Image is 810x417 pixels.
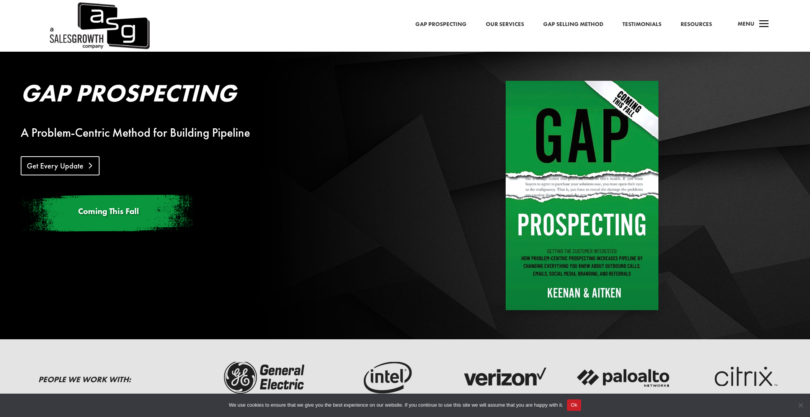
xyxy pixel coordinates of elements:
h2: Gap Prospecting [21,81,418,109]
img: Gap Prospecting - Coming This Fall [506,81,658,310]
a: Testimonials [622,20,661,29]
a: Resources [681,20,712,29]
a: Gap Prospecting [415,20,467,29]
span: We use cookies to ensure that we give you the best experience on our website. If you continue to ... [229,401,563,409]
a: Get Every Update [21,156,100,175]
img: intel-logo-dark [337,358,433,397]
img: palato-networks-logo-dark [576,358,671,397]
a: Gap Selling Method [543,20,603,29]
span: Coming This Fall [78,206,139,217]
img: ge-logo-dark [217,358,313,397]
img: verizon-logo-dark [456,358,552,397]
span: Menu [738,20,754,28]
img: critix-logo-dark [695,358,791,397]
span: No [797,401,804,409]
button: Ok [567,399,581,411]
div: A Problem-Centric Method for Building Pipeline [21,128,418,137]
span: a [756,17,772,32]
a: Our Services [486,20,524,29]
